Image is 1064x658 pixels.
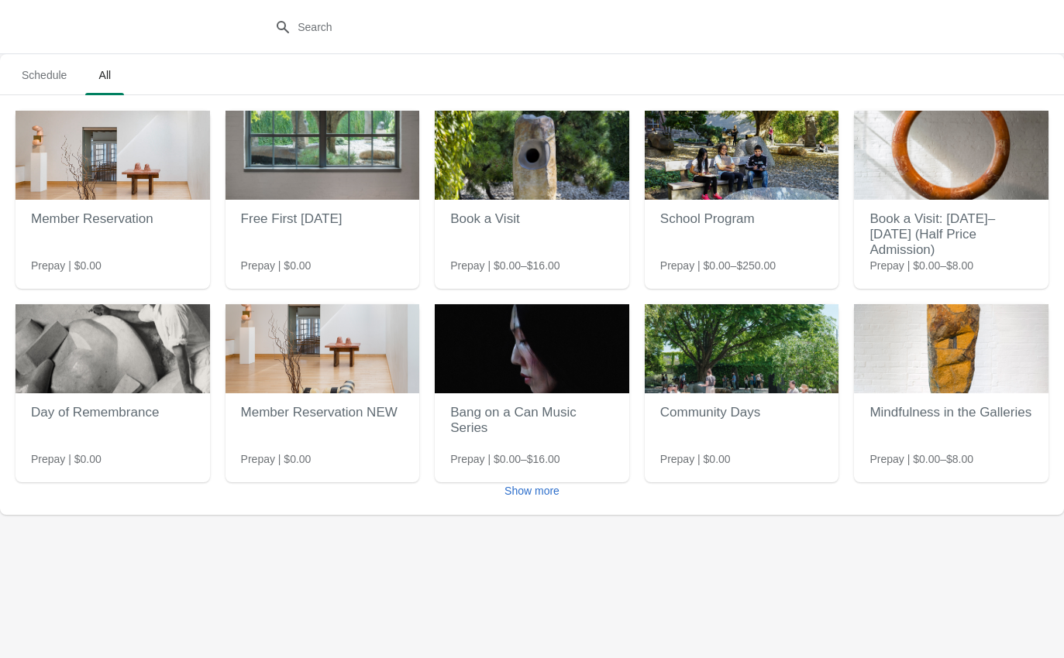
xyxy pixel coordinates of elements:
[15,111,210,200] img: Member Reservation
[645,304,839,393] img: Community Days
[660,204,824,235] h2: School Program
[450,397,614,444] h2: Bang on a Can Music Series
[241,204,405,235] h2: Free First [DATE]
[869,397,1033,428] h2: Mindfulness in the Galleries
[660,451,731,467] span: Prepay | $0.00
[450,258,560,273] span: Prepay | $0.00–$16.00
[31,204,195,235] h2: Member Reservation
[31,258,102,273] span: Prepay | $0.00
[498,477,566,505] button: Show more
[869,451,973,467] span: Prepay | $0.00–$8.00
[450,204,614,235] h2: Book a Visit
[645,111,839,200] img: School Program
[226,304,420,393] img: Member Reservation NEW
[435,111,629,200] img: Book a Visit
[241,397,405,428] h2: Member Reservation NEW
[504,485,560,497] span: Show more
[241,258,312,273] span: Prepay | $0.00
[226,111,420,200] img: Free First Friday
[869,204,1033,266] h2: Book a Visit: [DATE]–[DATE] (Half Price Admission)
[85,61,124,89] span: All
[241,451,312,467] span: Prepay | $0.00
[31,451,102,467] span: Prepay | $0.00
[297,13,798,41] input: Search
[450,451,560,467] span: Prepay | $0.00–$16.00
[9,61,79,89] span: Schedule
[869,258,973,273] span: Prepay | $0.00–$8.00
[660,397,824,428] h2: Community Days
[854,304,1049,393] img: Mindfulness in the Galleries
[660,258,776,273] span: Prepay | $0.00–$250.00
[31,397,195,428] h2: Day of Remembrance
[435,304,629,393] img: Bang on a Can Music Series
[854,111,1049,200] img: Book a Visit: Oct 23–Nov 3 (Half Price Admission)
[15,304,210,393] img: Day of Remembrance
